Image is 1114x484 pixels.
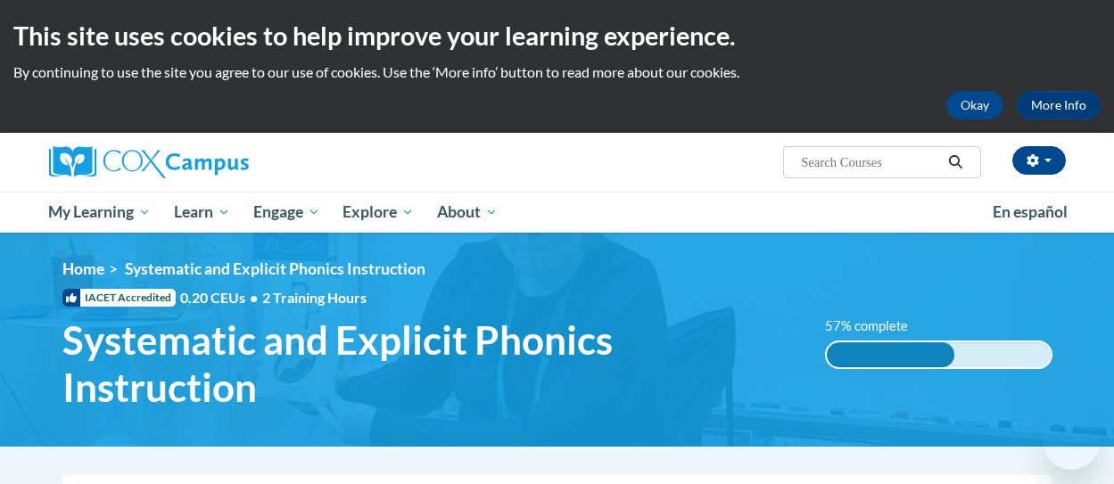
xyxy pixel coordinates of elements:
[62,259,104,278] a: Home
[253,201,320,223] span: Engage
[981,193,1079,231] a: En español
[425,192,509,233] a: About
[49,146,249,178] img: Cox Campus
[13,18,1101,53] h2: This site uses cookies to help improve your learning experience.
[49,146,370,178] a: Cox Campus
[174,201,230,223] span: Learn
[36,192,1079,233] div: Main menu
[62,289,176,307] span: IACET Accredited
[437,201,498,223] span: About
[1012,146,1066,175] button: Account Settings
[993,202,1068,221] span: En español
[825,316,928,336] label: 57% complete
[827,342,954,367] div: 57% complete
[13,62,1101,82] p: By continuing to use the site you agree to our use of cookies. Use the ‘More info’ button to read...
[946,91,1003,119] button: Okay
[162,192,242,233] a: Learn
[942,152,969,173] button: Search
[1017,91,1101,119] a: More Info
[331,192,425,233] a: Explore
[180,288,262,308] span: 0.20 CEUs
[250,289,258,306] span: •
[37,192,163,233] a: My Learning
[242,192,332,233] a: Engage
[125,259,425,278] span: Systematic and Explicit Phonics Instruction
[342,201,414,223] span: Explore
[799,152,942,173] input: Search Courses
[1043,413,1100,470] iframe: Button to launch messaging window
[62,316,798,411] span: Systematic and Explicit Phonics Instruction
[262,289,367,306] span: 2 Training Hours
[48,201,151,223] span: My Learning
